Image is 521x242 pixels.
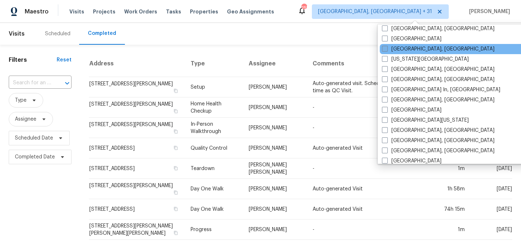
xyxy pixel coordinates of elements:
button: Copy Address [172,189,179,196]
td: [STREET_ADDRESS][PERSON_NAME] [89,179,185,199]
span: [GEOGRAPHIC_DATA], [GEOGRAPHIC_DATA] + 31 [318,8,432,15]
td: [PERSON_NAME] [PERSON_NAME] [243,158,307,179]
span: Completed Date [15,153,55,161]
td: - [307,158,434,179]
td: Progress [185,219,243,240]
td: [STREET_ADDRESS][PERSON_NAME] [89,118,185,138]
label: [GEOGRAPHIC_DATA], [GEOGRAPHIC_DATA] [382,25,494,32]
td: [PERSON_NAME] [243,138,307,158]
td: [STREET_ADDRESS] [89,138,185,158]
label: [US_STATE][GEOGRAPHIC_DATA] [382,56,469,63]
label: [GEOGRAPHIC_DATA], [GEOGRAPHIC_DATA] [382,96,494,104]
td: Auto-generated Visit [307,199,434,219]
td: Auto-generated Visit [307,179,434,199]
label: [GEOGRAPHIC_DATA], [GEOGRAPHIC_DATA] [382,127,494,134]
span: Projects [93,8,115,15]
span: Properties [190,8,218,15]
td: [PERSON_NAME] [243,199,307,219]
td: [STREET_ADDRESS][PERSON_NAME][PERSON_NAME][PERSON_NAME] [89,219,185,240]
span: Tasks [166,9,181,14]
span: Type [15,97,27,104]
span: Assignee [15,116,36,123]
td: [STREET_ADDRESS] [89,199,185,219]
span: Work Orders [124,8,157,15]
td: [PERSON_NAME] [243,118,307,138]
td: Day One Walk [185,199,243,219]
label: [GEOGRAPHIC_DATA] [382,106,441,114]
td: [PERSON_NAME] [243,97,307,118]
th: Comments [307,51,434,77]
td: - [307,118,434,138]
label: [GEOGRAPHIC_DATA], [GEOGRAPHIC_DATA] [382,45,494,53]
label: [GEOGRAPHIC_DATA], [GEOGRAPHIC_DATA] [382,147,494,154]
td: [DATE] [471,219,512,240]
h1: Filters [9,56,57,64]
span: Geo Assignments [227,8,274,15]
button: Copy Address [172,145,179,151]
span: Visits [9,26,25,42]
td: [PERSON_NAME] [243,77,307,97]
label: [GEOGRAPHIC_DATA][US_STATE] [382,117,469,124]
th: Address [89,51,185,77]
td: 1m [434,158,471,179]
div: Scheduled [45,30,70,37]
button: Copy Address [172,230,179,236]
td: - [307,97,434,118]
button: Open [62,78,72,88]
td: In-Person Walkthrough [185,118,243,138]
td: - [307,219,434,240]
td: [PERSON_NAME] [243,219,307,240]
td: Auto-generated Visit [307,138,434,158]
td: 74h 15m [434,199,471,219]
label: [GEOGRAPHIC_DATA], [GEOGRAPHIC_DATA] [382,137,494,144]
input: Search for an address... [9,77,51,89]
td: Quality Control [185,138,243,158]
button: Copy Address [172,108,179,114]
td: [STREET_ADDRESS] [89,158,185,179]
label: [GEOGRAPHIC_DATA], [GEOGRAPHIC_DATA] [382,76,494,83]
td: 1m [434,219,471,240]
label: [GEOGRAPHIC_DATA] In, [GEOGRAPHIC_DATA] [382,86,500,93]
td: [STREET_ADDRESS][PERSON_NAME] [89,77,185,97]
span: Visits [69,8,84,15]
td: [DATE] [471,158,512,179]
td: 1h 58m [434,179,471,199]
button: Copy Address [172,206,179,212]
span: Scheduled Date [15,134,53,142]
div: 255 [301,4,306,12]
button: Copy Address [172,88,179,94]
span: [PERSON_NAME] [466,8,510,15]
td: [STREET_ADDRESS][PERSON_NAME] [89,97,185,118]
td: [PERSON_NAME] [243,179,307,199]
button: Copy Address [172,128,179,135]
th: Type [185,51,243,77]
span: Maestro [25,8,49,15]
td: [DATE] [471,179,512,199]
div: Reset [57,56,72,64]
td: Home Health Checkup [185,97,243,118]
button: Copy Address [172,165,179,172]
td: Day One Walk [185,179,243,199]
th: Assignee [243,51,307,77]
label: [GEOGRAPHIC_DATA], [GEOGRAPHIC_DATA] [382,66,494,73]
td: Auto-generated visit. Scheduled for the same time as QC Visit. [307,77,434,97]
label: [GEOGRAPHIC_DATA] [382,157,441,165]
td: [DATE] [471,199,512,219]
td: Teardown [185,158,243,179]
td: Setup [185,77,243,97]
div: Completed [88,30,116,37]
label: [GEOGRAPHIC_DATA] [382,35,441,43]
